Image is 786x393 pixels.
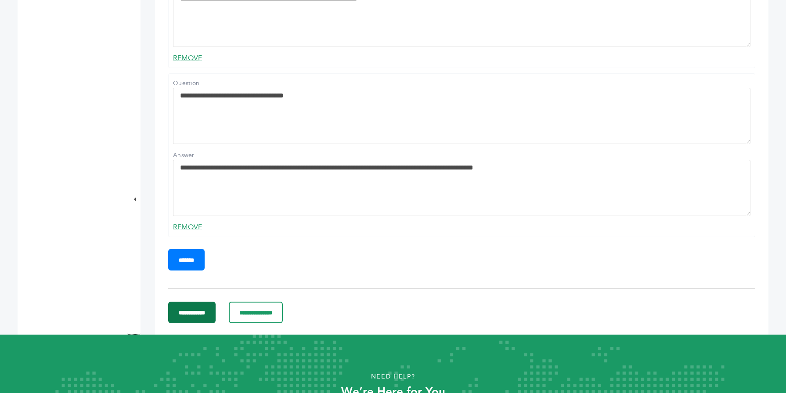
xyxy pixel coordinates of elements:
a: REMOVE [173,222,202,232]
label: Answer [173,151,234,160]
p: Need Help? [40,370,747,383]
a: REMOVE [173,53,202,63]
label: Question [173,79,234,88]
